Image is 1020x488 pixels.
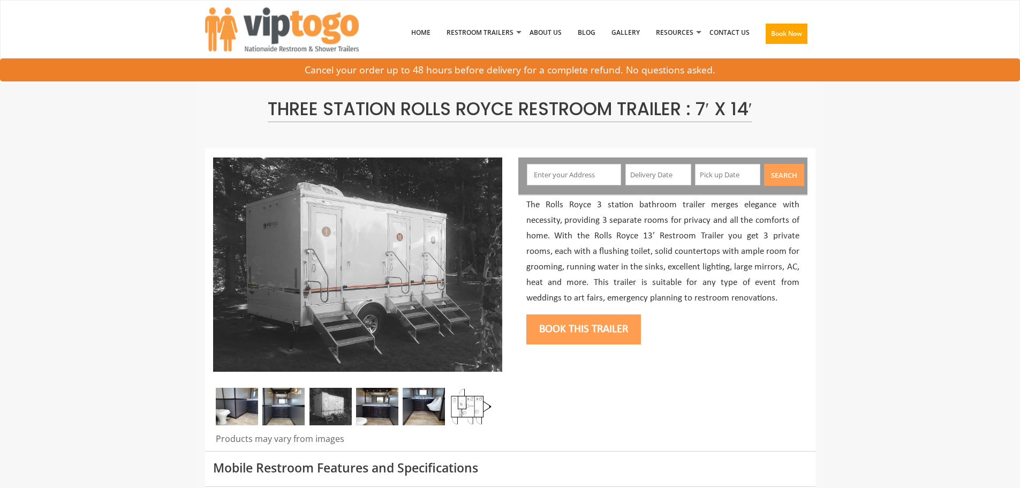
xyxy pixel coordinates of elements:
[766,24,807,44] button: Book Now
[268,96,752,122] span: Three Station Rolls Royce Restroom Trailer : 7′ x 14′
[439,5,522,61] a: Restroom Trailers
[450,388,492,425] img: Floor Plan of 3 station restroom with sink and toilet
[213,461,807,475] h3: Mobile Restroom Features and Specifications
[625,164,691,185] input: Delivery Date
[213,433,502,451] div: Products may vary from images
[216,388,258,425] img: A close view of inside of a station with a stall, mirror and cabinets
[262,388,305,425] img: Zoomed out inside view of restroom station with a mirror and sink
[648,5,701,61] a: Resources
[695,164,761,185] input: Pick up Date
[309,388,352,425] img: Side view of three station restroom trailer with three separate doors with signs
[522,5,570,61] a: About Us
[570,5,603,61] a: Blog
[213,157,502,372] img: Side view of three station restroom trailer with three separate doors with signs
[205,7,359,51] img: VIPTOGO
[526,198,799,306] p: The Rolls Royce 3 station bathroom trailer merges elegance with necessity, providing 3 separate r...
[764,164,804,186] button: Search
[527,164,621,185] input: Enter your Address
[403,388,445,425] img: Zoomed out inside view of male restroom station with a mirror, a urinal and a sink
[603,5,648,61] a: Gallery
[526,314,641,344] button: Book this trailer
[403,5,439,61] a: Home
[701,5,758,61] a: Contact Us
[758,5,815,67] a: Book Now
[356,388,398,425] img: Zoomed out full inside view of restroom station with a stall, a mirror and a sink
